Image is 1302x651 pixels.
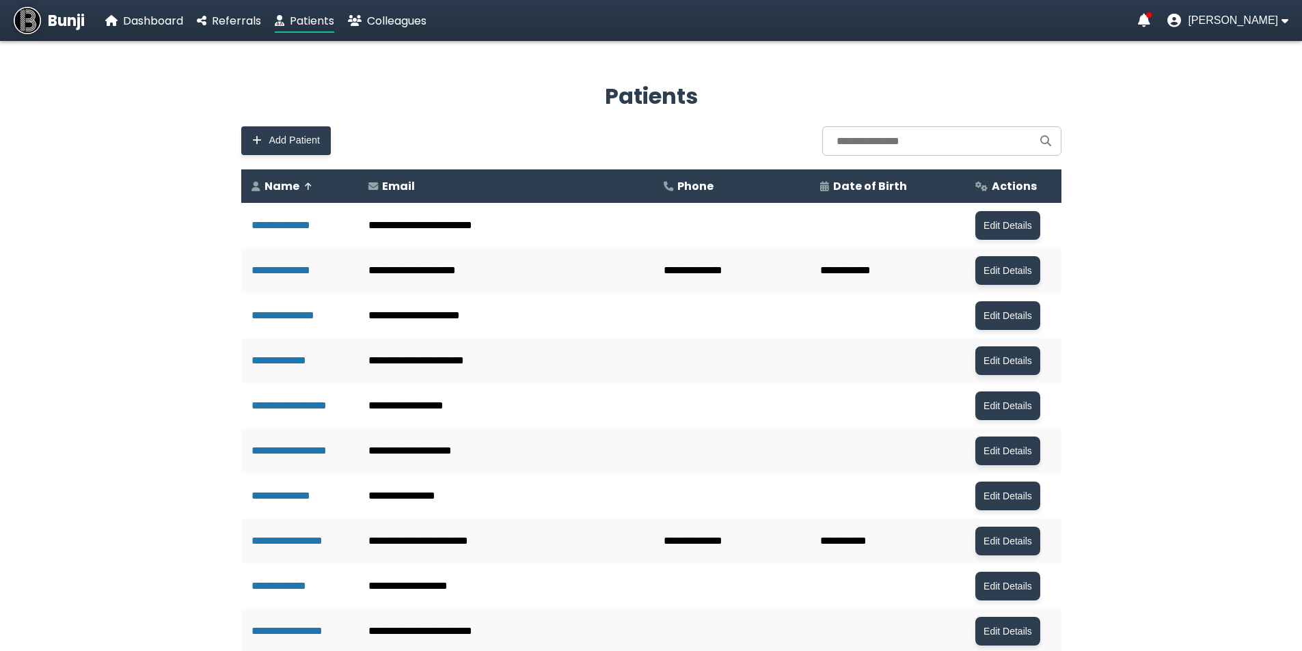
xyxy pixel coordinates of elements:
[105,12,183,29] a: Dashboard
[197,12,261,29] a: Referrals
[975,346,1040,375] button: Edit
[241,169,358,203] th: Name
[14,7,41,34] img: Bunji Dental Referral Management
[975,527,1040,555] button: Edit
[348,12,426,29] a: Colleagues
[367,13,426,29] span: Colleagues
[975,256,1040,285] button: Edit
[241,80,1061,113] h2: Patients
[269,135,320,146] span: Add Patient
[975,482,1040,510] button: Edit
[975,211,1040,240] button: Edit
[965,169,1061,203] th: Actions
[123,13,183,29] span: Dashboard
[48,10,85,32] span: Bunji
[14,7,85,34] a: Bunji
[1188,14,1278,27] span: [PERSON_NAME]
[1167,14,1288,27] button: User menu
[290,13,334,29] span: Patients
[975,437,1040,465] button: Edit
[975,617,1040,646] button: Edit
[653,169,811,203] th: Phone
[241,126,331,155] button: Add Patient
[358,169,653,203] th: Email
[212,13,261,29] span: Referrals
[975,572,1040,600] button: Edit
[975,391,1040,420] button: Edit
[275,12,334,29] a: Patients
[810,169,965,203] th: Date of Birth
[975,301,1040,330] button: Edit
[1138,14,1150,27] a: Notifications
